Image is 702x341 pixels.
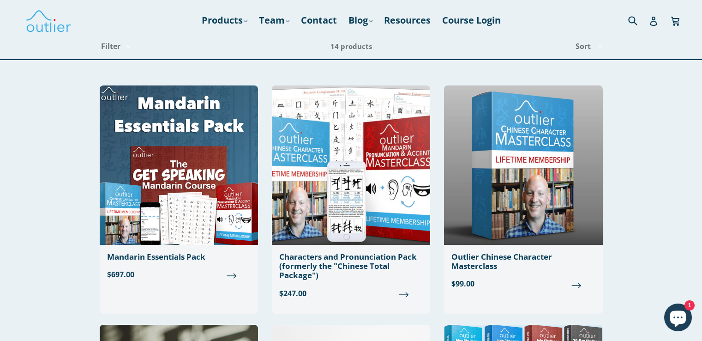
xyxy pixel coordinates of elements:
[451,252,595,271] div: Outlier Chinese Character Masterclass
[296,12,342,29] a: Contact
[661,304,695,334] inbox-online-store-chat: Shopify online store chat
[451,279,595,290] span: $99.00
[100,85,258,245] img: Mandarin Essentials Pack
[626,11,651,30] input: Search
[100,85,258,287] a: Mandarin Essentials Pack $697.00
[254,12,294,29] a: Team
[438,12,505,29] a: Course Login
[25,7,72,34] img: Outlier Linguistics
[272,85,430,245] img: Chinese Total Package Outlier Linguistics
[107,252,251,262] div: Mandarin Essentials Pack
[444,85,602,297] a: Outlier Chinese Character Masterclass $99.00
[197,12,252,29] a: Products
[272,85,430,306] a: Characters and Pronunciation Pack (formerly the "Chinese Total Package") $247.00
[107,269,251,280] span: $697.00
[279,288,423,299] span: $247.00
[344,12,377,29] a: Blog
[330,42,372,51] span: 14 products
[379,12,435,29] a: Resources
[444,85,602,245] img: Outlier Chinese Character Masterclass Outlier Linguistics
[279,252,423,280] div: Characters and Pronunciation Pack (formerly the "Chinese Total Package")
